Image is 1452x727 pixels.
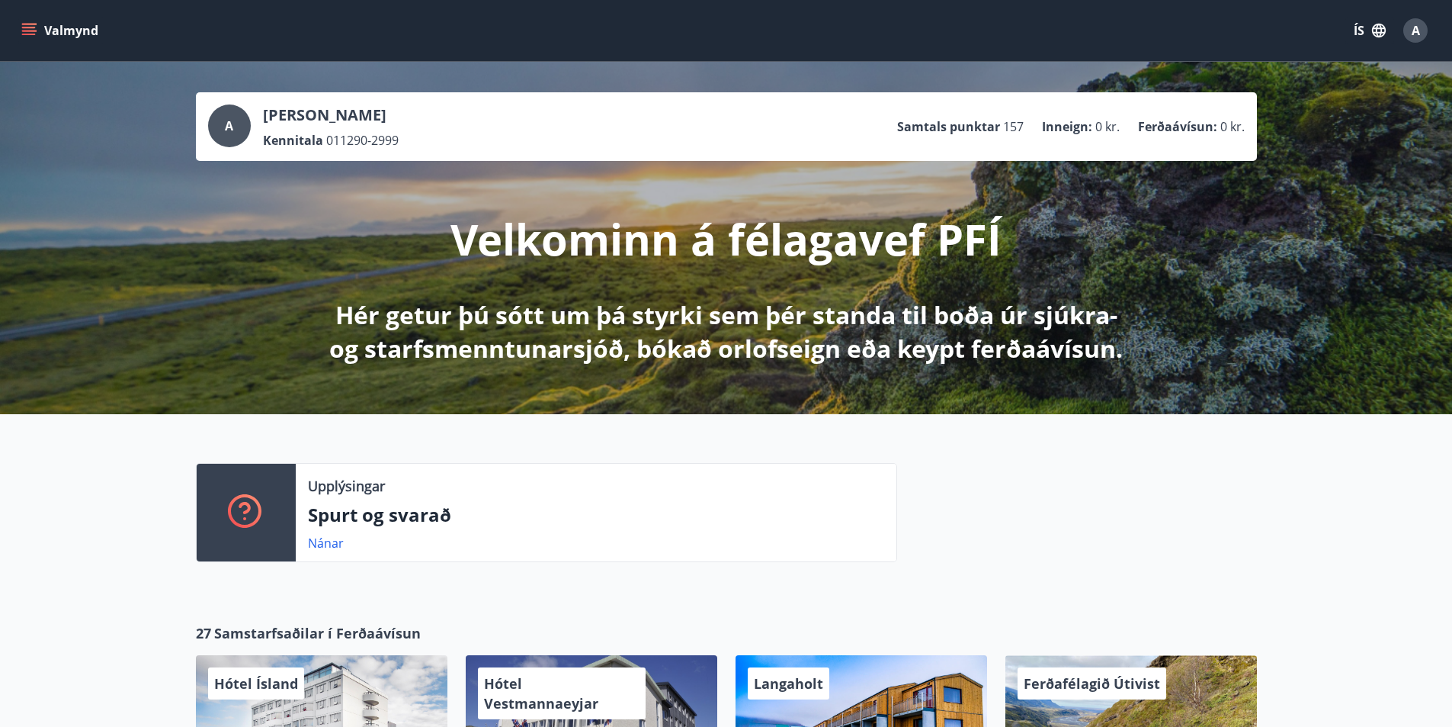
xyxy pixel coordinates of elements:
span: 0 kr. [1095,118,1120,135]
button: ÍS [1345,17,1394,44]
p: Upplýsingar [308,476,385,496]
p: Velkominn á félagavef PFÍ [450,210,1002,268]
p: Inneign : [1042,118,1092,135]
p: [PERSON_NAME] [263,105,399,126]
p: Kennitala [263,132,323,149]
span: 011290-2999 [326,132,399,149]
span: Ferðafélagið Útivist [1024,674,1160,693]
span: 157 [1003,118,1024,135]
p: Samtals punktar [897,118,1000,135]
span: A [1412,22,1420,39]
p: Hér getur þú sótt um þá styrki sem þér standa til boða úr sjúkra- og starfsmenntunarsjóð, bókað o... [324,298,1129,365]
span: 27 [196,623,211,643]
span: Samstarfsaðilar í Ferðaávísun [214,623,421,643]
button: A [1397,12,1434,49]
button: menu [18,17,104,44]
p: Ferðaávísun : [1138,118,1217,135]
span: A [225,117,233,134]
span: Hótel Vestmannaeyjar [484,674,598,713]
a: Nánar [308,535,344,552]
p: Spurt og svarað [308,502,884,528]
span: 0 kr. [1220,118,1245,135]
span: Hótel Ísland [214,674,298,693]
span: Langaholt [754,674,823,693]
